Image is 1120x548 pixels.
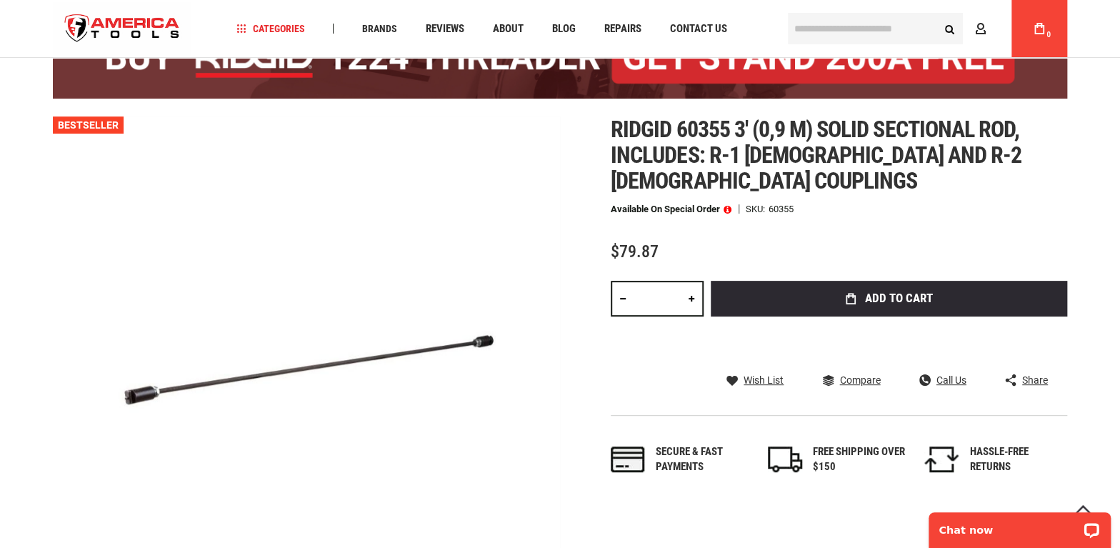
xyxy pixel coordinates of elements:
[919,503,1120,548] iframe: LiveChat chat widget
[769,204,794,214] div: 60355
[611,116,1021,194] span: Ridgid 60355 3' (0,9 m) solid sectional rod, includes: r-1 [DEMOGRAPHIC_DATA] and r-2 [DEMOGRAPHI...
[604,24,641,34] span: Repairs
[936,15,963,42] button: Search
[486,19,530,39] a: About
[552,24,576,34] span: Blog
[711,281,1067,317] button: Add to Cart
[236,24,305,34] span: Categories
[726,374,784,387] a: Wish List
[670,24,727,34] span: Contact Us
[53,2,191,56] a: store logo
[546,19,582,39] a: Blog
[1022,375,1048,385] span: Share
[656,444,749,475] div: Secure & fast payments
[598,19,648,39] a: Repairs
[230,19,311,39] a: Categories
[822,374,880,387] a: Compare
[664,19,734,39] a: Contact Us
[611,204,731,214] p: Available on Special Order
[53,2,191,56] img: America Tools
[839,375,880,385] span: Compare
[919,374,966,387] a: Call Us
[1046,31,1051,39] span: 0
[865,292,933,304] span: Add to Cart
[426,24,464,34] span: Reviews
[969,444,1062,475] div: HASSLE-FREE RETURNS
[936,375,966,385] span: Call Us
[419,19,471,39] a: Reviews
[362,24,397,34] span: Brands
[708,321,1070,362] iframe: Secure express checkout frame
[813,444,906,475] div: FREE SHIPPING OVER $150
[768,447,802,472] img: shipping
[611,241,659,261] span: $79.87
[356,19,404,39] a: Brands
[924,447,959,472] img: returns
[493,24,524,34] span: About
[611,447,645,472] img: payments
[746,204,769,214] strong: SKU
[744,375,784,385] span: Wish List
